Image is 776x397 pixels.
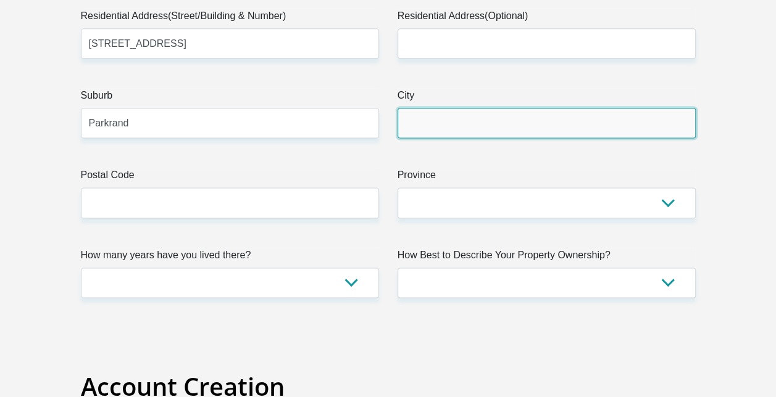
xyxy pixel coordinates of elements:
input: Address line 2 (Optional) [398,28,696,59]
select: Please select a value [81,268,379,298]
input: Suburb [81,108,379,138]
label: City [398,88,696,108]
input: Postal Code [81,187,379,218]
select: Please select a value [398,268,696,298]
input: Valid residential address [81,28,379,59]
label: How many years have you lived there? [81,248,379,268]
label: Province [398,168,696,187]
label: Postal Code [81,168,379,187]
select: Please Select a Province [398,187,696,218]
label: Suburb [81,88,379,108]
label: Residential Address(Optional) [398,9,696,28]
input: City [398,108,696,138]
label: Residential Address(Street/Building & Number) [81,9,379,28]
label: How Best to Describe Your Property Ownership? [398,248,696,268]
